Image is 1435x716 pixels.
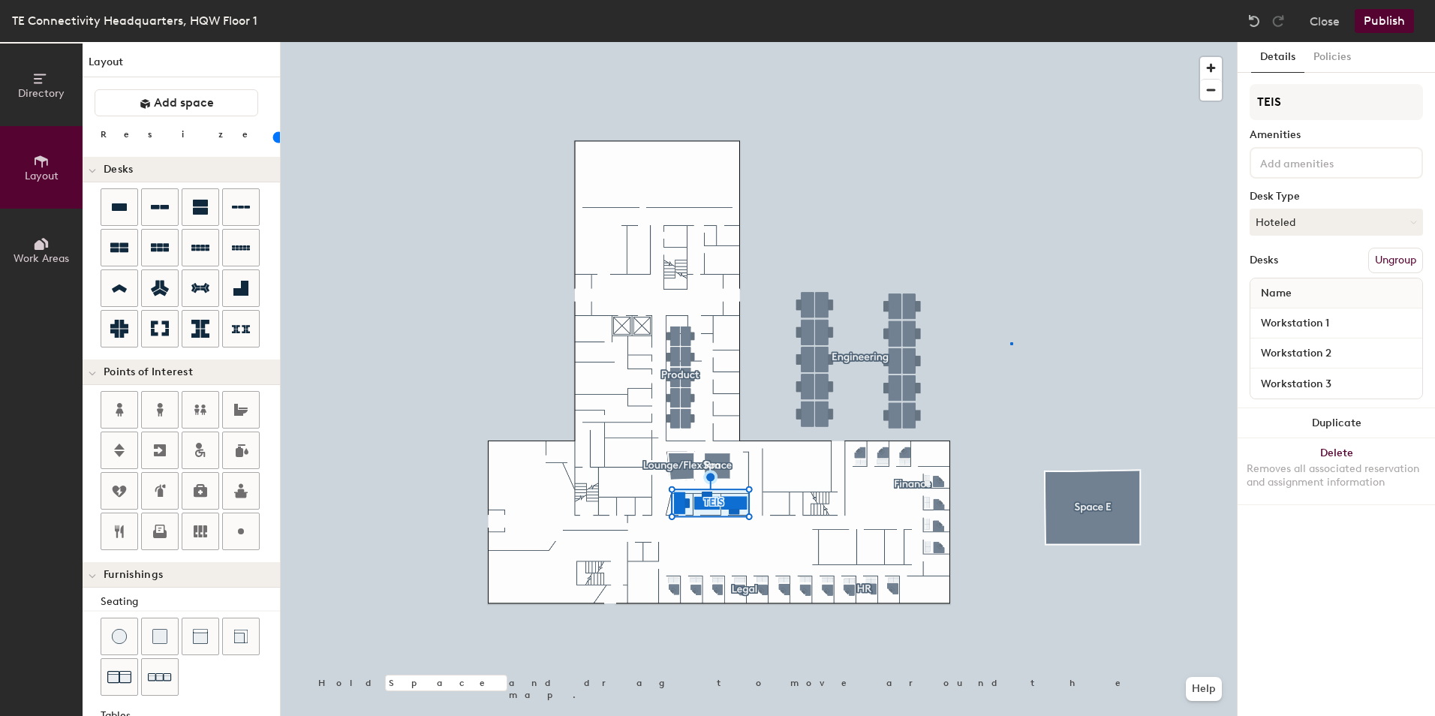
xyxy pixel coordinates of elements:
img: Cushion [152,629,167,644]
div: Desk Type [1250,191,1423,203]
button: Close [1310,9,1340,33]
span: Furnishings [104,569,163,581]
button: Ungroup [1368,248,1423,273]
button: Help [1186,677,1222,701]
button: Couch (x3) [141,658,179,696]
button: Couch (x2) [101,658,138,696]
img: Redo [1271,14,1286,29]
span: Desks [104,164,133,176]
button: Duplicate [1238,408,1435,438]
img: Couch (middle) [193,629,208,644]
input: Unnamed desk [1253,373,1419,394]
input: Unnamed desk [1253,313,1419,334]
img: Couch (x3) [148,666,172,689]
div: Desks [1250,254,1278,266]
img: Couch (corner) [233,629,248,644]
div: Seating [101,594,280,610]
div: TE Connectivity Headquarters, HQW Floor 1 [12,11,257,30]
button: DeleteRemoves all associated reservation and assignment information [1238,438,1435,504]
button: Details [1251,42,1304,73]
img: Couch (x2) [107,665,131,689]
div: Amenities [1250,129,1423,141]
span: Name [1253,280,1299,307]
input: Unnamed desk [1253,343,1419,364]
div: Resize [101,128,266,140]
img: Stool [112,629,127,644]
div: Removes all associated reservation and assignment information [1247,462,1426,489]
h1: Layout [83,54,280,77]
button: Add space [95,89,258,116]
button: Stool [101,618,138,655]
button: Publish [1355,9,1414,33]
span: Layout [25,170,59,182]
img: Undo [1247,14,1262,29]
button: Couch (middle) [182,618,219,655]
button: Cushion [141,618,179,655]
span: Work Areas [14,252,69,265]
button: Couch (corner) [222,618,260,655]
input: Add amenities [1257,153,1392,171]
span: Points of Interest [104,366,193,378]
span: Directory [18,87,65,100]
button: Hoteled [1250,209,1423,236]
button: Policies [1304,42,1360,73]
span: Add space [154,95,214,110]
